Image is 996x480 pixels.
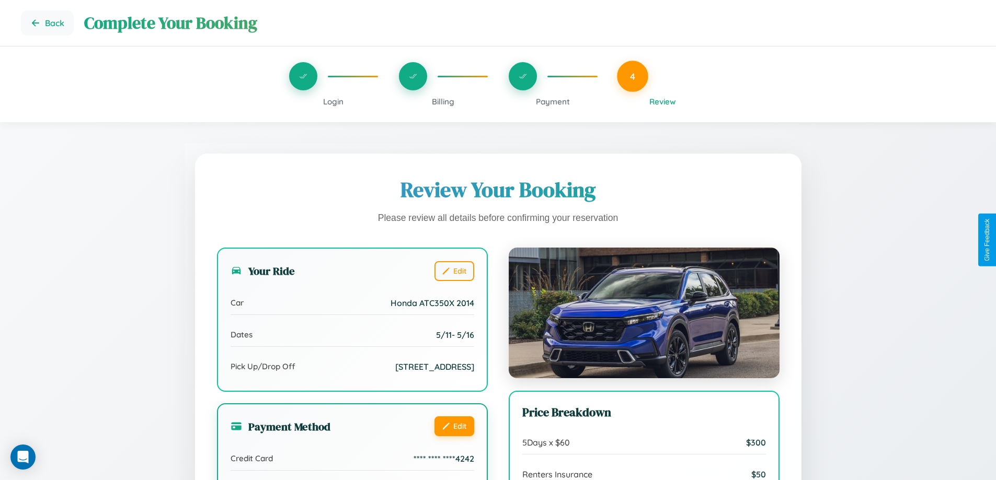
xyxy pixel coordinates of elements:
[231,419,330,434] h3: Payment Method
[395,361,474,372] span: [STREET_ADDRESS]
[10,444,36,470] div: Open Intercom Messenger
[231,453,273,463] span: Credit Card
[323,97,344,107] span: Login
[434,261,474,281] button: Edit
[436,330,474,340] span: 5 / 11 - 5 / 16
[217,175,780,204] h1: Review Your Booking
[391,298,474,308] span: Honda ATC350X 2014
[432,97,454,107] span: Billing
[522,437,570,448] span: 5 Days x $ 60
[509,248,780,378] img: Honda ATC350X
[434,416,474,436] button: Edit
[231,263,295,278] h3: Your Ride
[231,298,244,308] span: Car
[536,97,570,107] span: Payment
[983,219,991,261] div: Give Feedback
[746,437,766,448] span: $ 300
[231,361,295,371] span: Pick Up/Drop Off
[522,469,592,479] span: Renters Insurance
[231,330,253,339] span: Dates
[522,404,766,420] h3: Price Breakdown
[84,11,975,34] h1: Complete Your Booking
[630,71,635,82] span: 4
[649,97,676,107] span: Review
[217,210,780,227] p: Please review all details before confirming your reservation
[21,10,74,36] button: Go back
[751,469,766,479] span: $ 50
